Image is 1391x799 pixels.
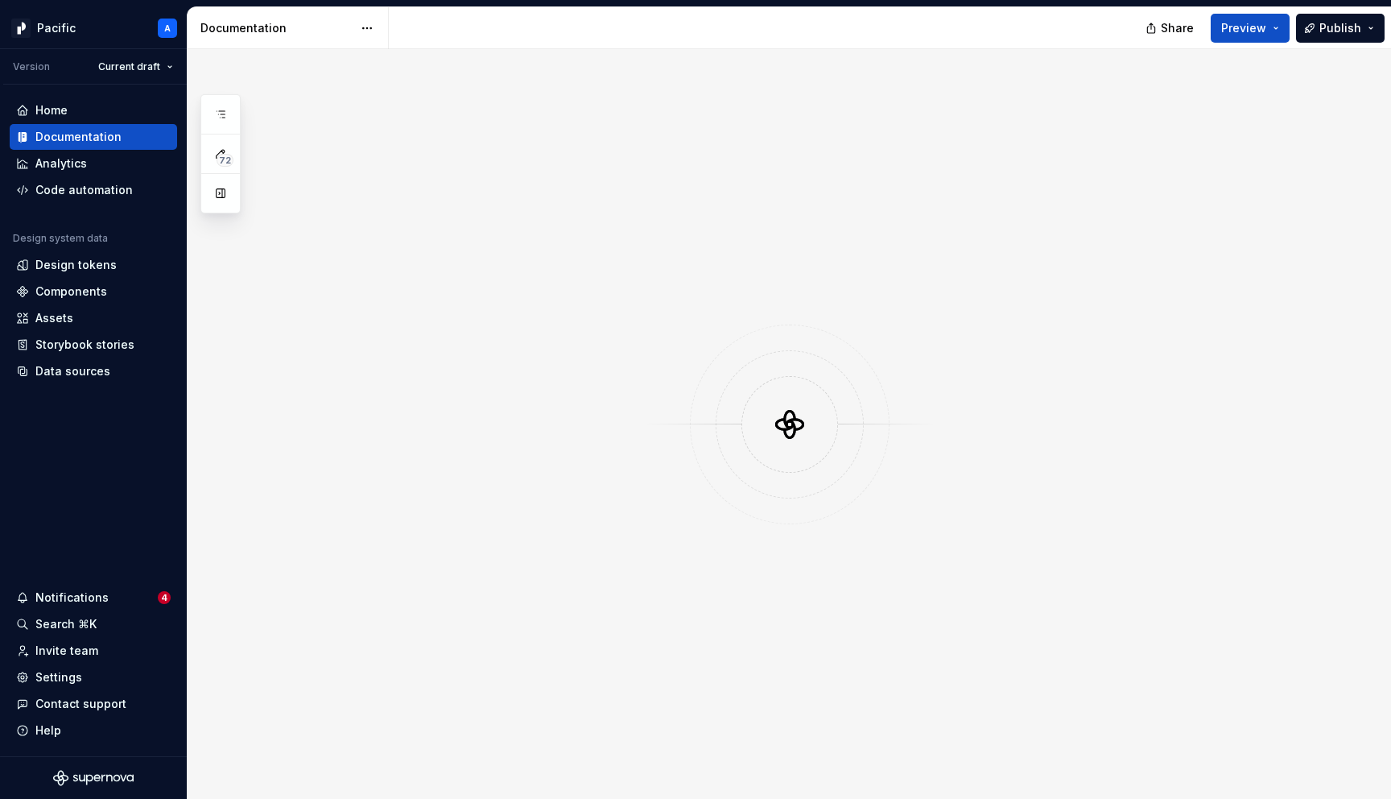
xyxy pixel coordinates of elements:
div: Data sources [35,363,110,379]
div: Code automation [35,182,133,198]
div: Documentation [35,129,122,145]
div: Contact support [35,696,126,712]
a: Code automation [10,177,177,203]
a: Invite team [10,638,177,664]
div: Version [13,60,50,73]
a: Components [10,279,177,304]
div: Assets [35,310,73,326]
a: Analytics [10,151,177,176]
img: 8d0dbd7b-a897-4c39-8ca0-62fbda938e11.png [11,19,31,38]
button: Contact support [10,691,177,717]
a: Settings [10,664,177,690]
div: A [164,22,171,35]
div: Storybook stories [35,337,134,353]
span: Publish [1319,20,1361,36]
a: Storybook stories [10,332,177,358]
div: Components [35,284,107,300]
span: 72 [217,154,233,167]
a: Home [10,97,177,123]
div: Settings [35,669,82,685]
a: Documentation [10,124,177,150]
button: Notifications4 [10,585,177,611]
span: 4 [158,591,171,604]
div: Home [35,102,68,118]
button: Preview [1211,14,1290,43]
span: Preview [1221,20,1266,36]
button: Publish [1296,14,1385,43]
a: Assets [10,305,177,331]
div: Design tokens [35,257,117,273]
div: Design system data [13,232,108,245]
div: Invite team [35,643,98,659]
div: Search ⌘K [35,616,97,632]
button: Help [10,718,177,743]
div: Pacific [37,20,76,36]
div: Notifications [35,590,109,606]
button: Share [1137,14,1204,43]
a: Design tokens [10,252,177,278]
a: Data sources [10,358,177,384]
div: Help [35,722,61,739]
button: Search ⌘K [10,611,177,637]
span: Share [1161,20,1194,36]
span: Current draft [98,60,160,73]
button: PacificA [3,10,184,45]
button: Current draft [91,56,180,78]
div: Documentation [200,20,353,36]
svg: Supernova Logo [53,770,134,786]
div: Analytics [35,155,87,172]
